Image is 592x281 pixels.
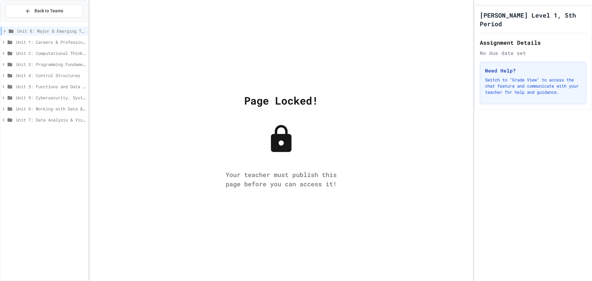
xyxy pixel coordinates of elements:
[6,4,83,18] button: Back to Teams
[16,105,85,112] span: Unit 6: Working with Data & Files
[35,8,63,14] span: Back to Teams
[244,93,318,108] div: Page Locked!
[16,61,85,68] span: Unit 3: Programming Fundamentals
[16,117,85,123] span: Unit 7: Data Analysis & Visualization
[16,94,85,101] span: Unit 9: Cybersecurity, Systems & Networking
[485,77,581,95] p: Switch to "Grade View" to access the chat feature and communicate with your teacher for help and ...
[16,72,85,79] span: Unit 4: Control Structures
[17,28,85,34] span: Unit 8: Major & Emerging Technologies
[485,67,581,74] h3: Need Help?
[480,11,586,28] h1: [PERSON_NAME] Level 1, 5th Period
[16,39,85,45] span: Unit 1: Careers & Professionalism
[16,50,85,56] span: Unit 2: Computational Thinking & Problem-Solving
[480,38,586,47] h2: Assignment Details
[220,170,343,188] div: Your teacher must publish this page before you can access it!
[16,83,85,90] span: Unit 5: Functions and Data Structures
[480,49,586,57] div: No due date set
